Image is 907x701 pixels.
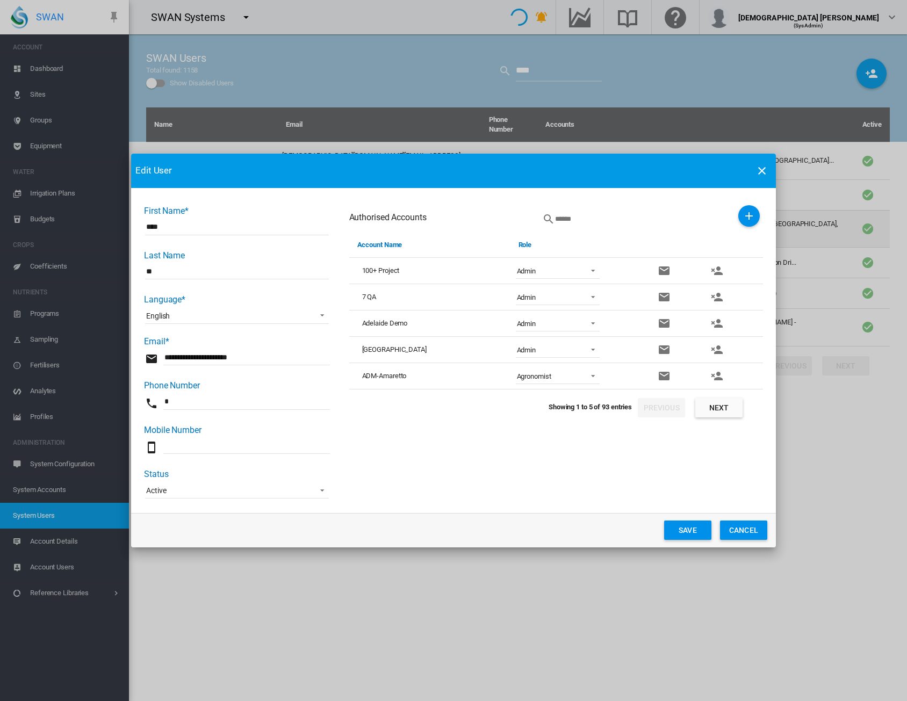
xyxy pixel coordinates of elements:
[710,370,723,382] md-icon: icon-account-remove
[706,260,728,281] button: Remove user from this account
[145,352,158,365] md-icon: icon-email
[144,206,189,216] label: First Name*
[710,264,723,277] md-icon: icon-account-remove
[519,241,532,249] a: Role
[658,343,671,356] md-icon: icon-email
[357,241,402,249] a: Account Name
[710,317,723,330] md-icon: icon-account-remove
[144,425,201,435] label: Mobile Number
[710,291,723,303] md-icon: icon-account-remove
[706,286,728,308] button: Remove user from this account
[720,521,767,540] button: Cancel
[706,339,728,360] button: Remove user from this account
[542,213,555,226] md-icon: Search
[653,365,675,387] button: Send Welcome Email
[517,293,536,301] div: Admin
[362,266,400,274] span: 100+ Project
[144,250,185,261] label: Last Name
[695,398,743,417] button: Next
[362,372,407,380] span: ADM-Amaretto
[517,320,536,328] div: Admin
[653,286,675,308] button: Send Welcome Email
[517,346,536,354] div: Admin
[549,403,632,411] span: Showing 1 to 5 of 93 entries
[144,380,200,391] label: Phone Number
[517,267,536,275] div: Admin
[710,343,723,356] md-icon: icon-account-remove
[638,398,685,417] button: Previous
[653,339,675,360] button: Send Welcome Email
[146,312,170,320] div: English
[664,521,711,540] button: Save
[706,365,728,387] button: Remove user from this account
[751,160,773,182] button: icon-close
[135,164,172,177] span: Edit User
[362,293,377,301] span: 7 QA
[144,469,168,479] label: Status
[738,205,760,227] button: Grant access to existing account
[706,313,728,334] button: Remove user from this account
[743,209,755,222] md-icon: icon-plus
[658,291,671,303] md-icon: icon-email
[658,317,671,330] md-icon: icon-email
[145,397,158,410] md-icon: icon-phone
[131,154,776,547] md-dialog: First Name* ...
[146,486,166,495] div: Active
[658,264,671,277] md-icon: icon-email
[144,336,169,346] label: Email*
[362,345,427,353] span: [GEOGRAPHIC_DATA]
[517,372,551,380] div: Agronomist
[145,441,158,454] md-icon: icon-cellphone
[653,313,675,334] button: Send Welcome Email
[755,164,768,177] md-icon: icon-close
[144,294,185,305] label: Language*
[658,370,671,382] md-icon: icon-email
[653,260,675,281] button: Send Welcome Email
[349,205,542,223] h3: Authorised Accounts
[362,319,408,327] span: Adelaide Demo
